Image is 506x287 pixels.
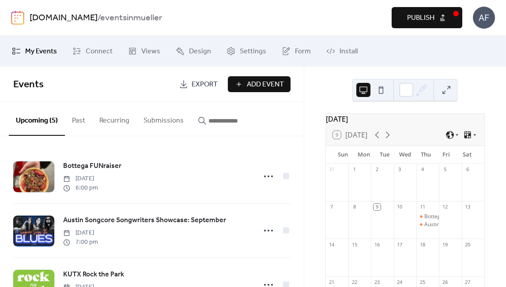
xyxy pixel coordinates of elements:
div: 5 [442,166,448,173]
a: Settings [220,39,273,63]
div: Sat [457,146,477,164]
div: AF [473,7,495,29]
div: [DATE] [326,114,484,124]
a: KUTX Rock the Park [63,269,124,280]
div: 3 [396,166,403,173]
span: Publish [407,13,434,23]
button: Upcoming (5) [9,102,65,136]
span: Events [13,75,44,94]
div: 31 [329,166,335,173]
span: Settings [240,46,266,57]
div: Austin Songcore Songwriters Showcase: September [416,221,439,228]
span: 6:00 pm [63,183,98,193]
div: 14 [329,241,335,248]
div: 13 [464,204,471,210]
div: 6 [464,166,471,173]
div: 24 [396,279,403,286]
a: [DOMAIN_NAME] [30,10,98,26]
a: My Events [5,39,64,63]
a: Views [121,39,167,63]
img: logo [11,11,24,25]
div: 12 [442,204,448,210]
b: eventsinmueller [100,10,162,26]
div: 20 [464,241,471,248]
span: Design [189,46,211,57]
span: Form [295,46,311,57]
button: Publish [392,7,462,28]
div: Sun [333,146,354,164]
div: Thu [415,146,436,164]
span: Export [192,79,218,90]
div: 4 [419,166,426,173]
span: Install [340,46,358,57]
a: Connect [66,39,119,63]
div: Wed [395,146,415,164]
span: Add Event [247,79,284,90]
div: 11 [419,204,426,210]
button: Past [65,102,92,135]
div: Fri [436,146,457,164]
div: 19 [442,241,448,248]
button: Add Event [228,76,291,92]
div: 10 [396,204,403,210]
div: 8 [351,204,358,210]
a: Design [169,39,218,63]
div: Bottega FUNraiser [416,213,439,220]
div: Bottega FUNraiser [424,213,470,220]
div: 9 [374,204,380,210]
div: 1 [351,166,358,173]
div: 15 [351,241,358,248]
div: 25 [419,279,426,286]
div: Tue [374,146,395,164]
button: Recurring [92,102,136,135]
span: [DATE] [63,228,98,238]
a: Austin Songcore Songwriters Showcase: September [63,215,226,226]
div: 27 [464,279,471,286]
a: Export [173,76,224,92]
div: 22 [351,279,358,286]
div: 16 [374,241,380,248]
div: 21 [329,279,335,286]
div: 17 [396,241,403,248]
div: 7 [329,204,335,210]
div: 18 [419,241,426,248]
span: Views [141,46,160,57]
button: Submissions [136,102,191,135]
div: 23 [374,279,380,286]
div: 26 [442,279,448,286]
a: Form [275,39,317,63]
span: 7:00 pm [63,238,98,247]
div: 2 [374,166,380,173]
span: My Events [25,46,57,57]
a: Bottega FUNraiser [63,160,121,172]
span: Connect [86,46,113,57]
span: [DATE] [63,174,98,183]
span: KUTX Rock the Park [63,269,124,280]
a: Install [320,39,364,63]
div: Mon [353,146,374,164]
b: / [98,10,100,26]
